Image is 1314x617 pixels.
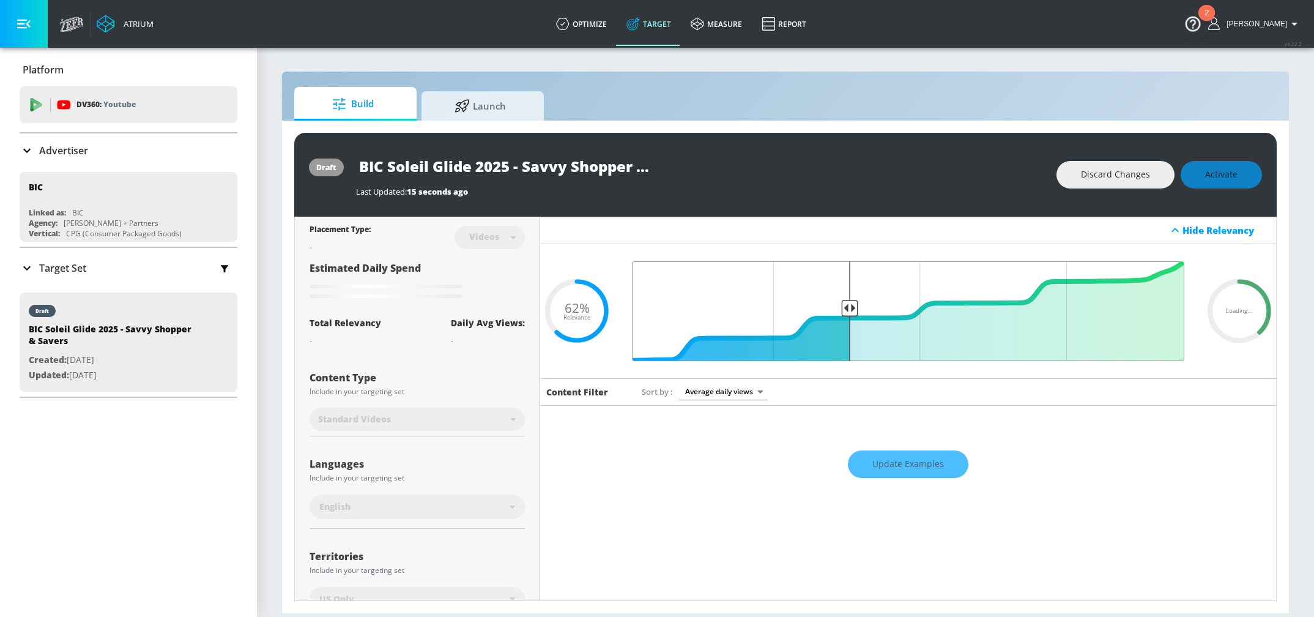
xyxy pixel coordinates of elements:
[310,587,525,611] div: US Only
[310,261,525,302] div: Estimated Daily Spend
[29,323,200,353] div: BIC Soleil Glide 2025 - Savvy Shopper & Savers
[66,228,182,239] div: CPG (Consumer Packaged Goods)
[319,501,351,513] span: English
[29,181,43,193] div: BIC
[451,317,525,329] div: Daily Avg Views:
[316,162,336,173] div: draft
[626,261,1190,361] input: Final Threshold
[319,593,354,605] span: US Only
[29,369,69,381] span: Updated:
[20,172,237,242] div: BICLinked as:BICAgency:[PERSON_NAME] + PartnersVertical:CPG (Consumer Packaged Goods)
[20,53,237,87] div: Platform
[310,224,371,237] div: Placement Type:
[356,186,1044,197] div: Last Updated:
[1208,17,1302,31] button: [PERSON_NAME]
[23,63,64,77] p: Platform
[29,228,60,239] div: Vertical:
[540,217,1276,244] div: Hide Relevancy
[29,218,58,228] div: Agency:
[35,308,49,314] div: draft
[1056,161,1175,189] button: Discard Changes
[310,552,525,561] div: Territories
[103,98,136,111] p: Youtube
[617,2,681,46] a: Target
[1285,40,1302,47] span: v 4.22.2
[752,2,816,46] a: Report
[20,293,237,392] div: draftBIC Soleil Glide 2025 - Savvy Shopper & SaversCreated:[DATE]Updated:[DATE]
[565,302,590,315] span: 62%
[310,459,525,469] div: Languages
[642,386,673,397] span: Sort by
[1222,20,1287,28] span: login as: ashley.jan@zefr.com
[72,208,84,218] div: BIC
[563,315,590,321] span: Relevance
[310,567,525,574] div: Include in your targeting set
[306,89,399,119] span: Build
[463,231,505,242] div: Videos
[20,248,237,288] div: Target Set
[39,144,88,157] p: Advertiser
[39,261,86,275] p: Target Set
[310,388,525,395] div: Include in your targeting set
[310,474,525,482] div: Include in your targeting set
[1176,6,1210,40] button: Open Resource Center, 2 new notifications
[434,91,527,121] span: Launch
[1081,167,1150,182] span: Discard Changes
[119,18,154,29] div: Atrium
[29,353,200,368] p: [DATE]
[546,386,608,398] h6: Content Filter
[1226,308,1253,314] span: Loading...
[407,186,468,197] span: 15 seconds ago
[20,86,237,123] div: DV360: Youtube
[76,98,136,111] p: DV360:
[1182,224,1269,236] div: Hide Relevancy
[29,208,66,218] div: Linked as:
[97,15,154,33] a: Atrium
[310,317,381,329] div: Total Relevancy
[679,383,768,400] div: Average daily views
[29,354,67,365] span: Created:
[310,495,525,519] div: English
[64,218,158,228] div: [PERSON_NAME] + Partners
[310,261,421,275] span: Estimated Daily Spend
[318,413,391,425] span: Standard Videos
[20,133,237,168] div: Advertiser
[681,2,752,46] a: measure
[1204,13,1209,29] div: 2
[310,373,525,383] div: Content Type
[546,2,617,46] a: optimize
[29,368,200,383] p: [DATE]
